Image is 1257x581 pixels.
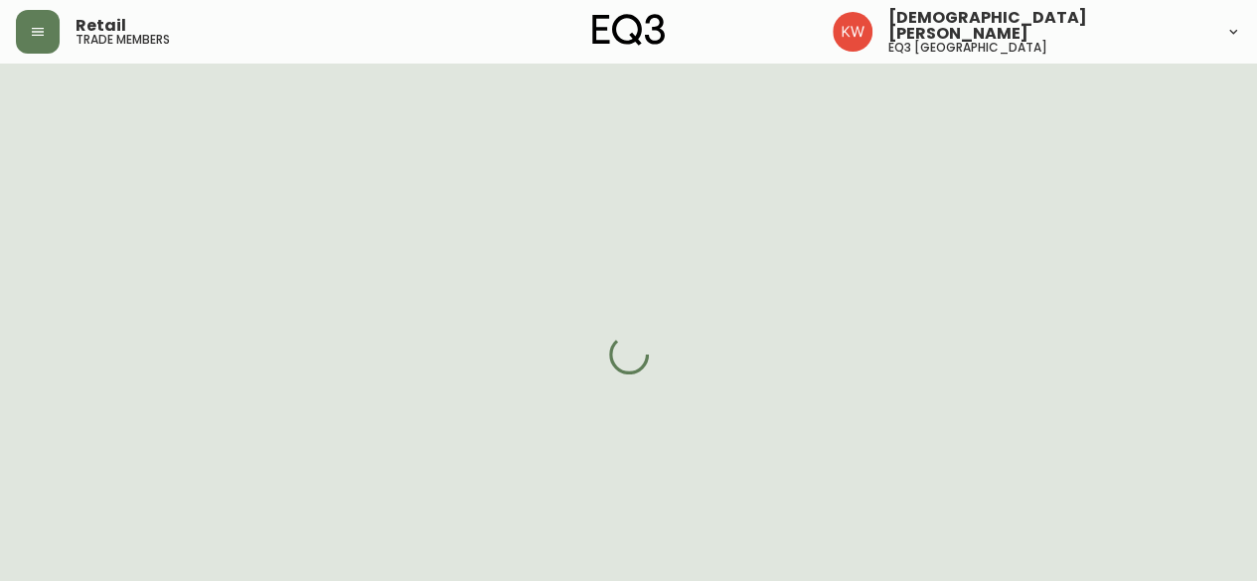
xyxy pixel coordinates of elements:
span: Retail [76,18,126,34]
span: [DEMOGRAPHIC_DATA][PERSON_NAME] [888,10,1209,42]
img: f33162b67396b0982c40ce2a87247151 [833,12,872,52]
img: logo [592,14,666,46]
h5: trade members [76,34,170,46]
h5: eq3 [GEOGRAPHIC_DATA] [888,42,1047,54]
